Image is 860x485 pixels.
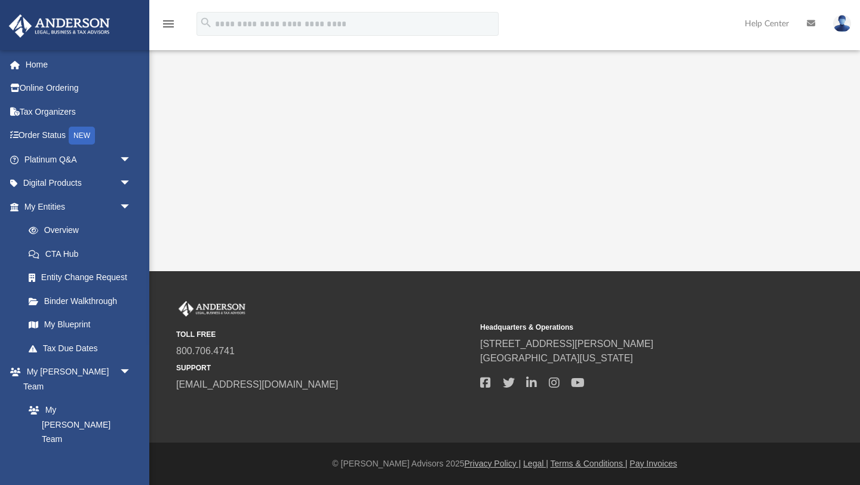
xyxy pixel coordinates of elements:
a: Pay Invoices [629,459,677,468]
a: Order StatusNEW [8,124,149,148]
a: CTA Hub [17,242,149,266]
span: arrow_drop_down [119,360,143,385]
i: search [199,16,213,29]
a: [STREET_ADDRESS][PERSON_NAME] [480,339,653,349]
a: My [PERSON_NAME] Team [17,398,137,452]
img: Anderson Advisors Platinum Portal [5,14,113,38]
a: My [PERSON_NAME] Teamarrow_drop_down [8,360,143,398]
span: arrow_drop_down [119,171,143,196]
small: TOLL FREE [176,329,472,340]
a: My Entitiesarrow_drop_down [8,195,149,219]
small: SUPPORT [176,363,472,373]
a: Privacy Policy | [465,459,521,468]
a: Terms & Conditions | [551,459,628,468]
a: My Blueprint [17,313,143,337]
a: menu [161,23,176,31]
a: Online Ordering [8,76,149,100]
a: [GEOGRAPHIC_DATA][US_STATE] [480,353,633,363]
a: Tax Due Dates [17,336,149,360]
a: Overview [17,219,149,242]
div: © [PERSON_NAME] Advisors 2025 [149,458,860,470]
a: Binder Walkthrough [17,289,149,313]
i: menu [161,17,176,31]
span: arrow_drop_down [119,195,143,219]
span: arrow_drop_down [119,148,143,172]
a: Tax Organizers [8,100,149,124]
img: Anderson Advisors Platinum Portal [176,301,248,317]
a: Digital Productsarrow_drop_down [8,171,149,195]
div: NEW [69,127,95,145]
a: 800.706.4741 [176,346,235,356]
img: User Pic [833,15,851,32]
small: Headquarters & Operations [480,322,776,333]
a: Legal | [523,459,548,468]
a: Home [8,53,149,76]
a: Platinum Q&Aarrow_drop_down [8,148,149,171]
a: [EMAIL_ADDRESS][DOMAIN_NAME] [176,379,338,389]
a: Entity Change Request [17,266,149,290]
